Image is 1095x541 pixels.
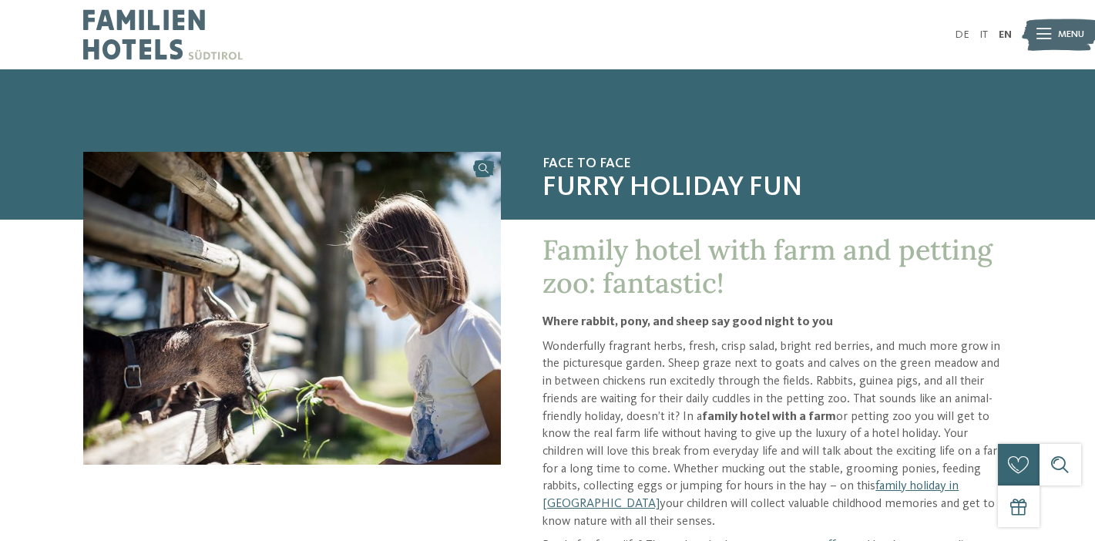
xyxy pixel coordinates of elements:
[83,152,501,465] img: Family hotel with farm: a dream come true
[542,172,1012,205] span: Furry holiday fun
[1058,28,1084,42] span: Menu
[542,338,1012,531] p: Wonderfully fragrant herbs, fresh, crisp salad, bright red berries, and much more grow in the pic...
[542,156,1012,173] span: Face to face
[542,232,993,301] span: Family hotel with farm and petting zoo: fantastic!
[979,29,988,40] a: IT
[542,316,833,328] strong: Where rabbit, pony, and sheep say good night to you
[955,29,969,40] a: DE
[999,29,1012,40] a: EN
[702,411,836,423] strong: family hotel with a farm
